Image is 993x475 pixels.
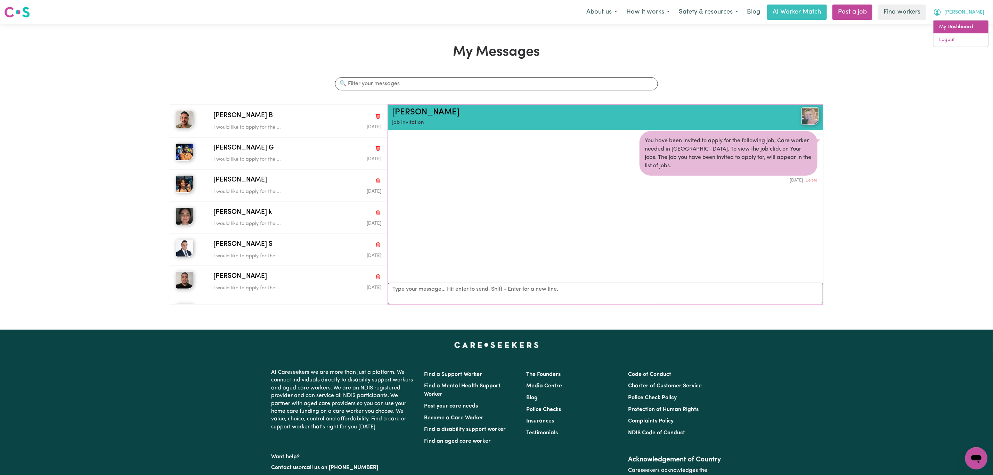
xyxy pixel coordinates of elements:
[367,253,381,258] span: Message sent on August 4, 2025
[176,143,193,161] img: Akhil Goud G
[424,383,501,397] a: Find a Mental Health Support Worker
[176,240,193,257] img: Sanjeev S
[213,284,325,292] p: I would like to apply for the ...
[628,407,699,412] a: Protection of Human Rights
[526,407,561,412] a: Police Checks
[170,169,387,201] button: Cindy N[PERSON_NAME]Delete conversationI would like to apply for the ...Message sent on August 4,...
[934,33,988,47] a: Logout
[213,124,325,131] p: I would like to apply for the ...
[832,5,872,20] a: Post a job
[424,372,482,377] a: Find a Support Worker
[271,461,416,474] p: or
[375,144,381,153] button: Delete conversation
[628,372,671,377] a: Code of Conduct
[213,156,325,163] p: I would like to apply for the ...
[213,111,273,121] span: [PERSON_NAME] B
[176,111,193,128] img: Saroj B
[375,240,381,249] button: Delete conversation
[424,403,478,409] a: Post your care needs
[375,208,381,217] button: Delete conversation
[170,202,387,234] button: Amandeep k[PERSON_NAME] kDelete conversationI would like to apply for the ...Message sent on Augu...
[526,372,561,377] a: The Founders
[271,450,416,461] p: Want help?
[806,178,817,184] button: Delete
[170,105,387,137] button: Saroj B[PERSON_NAME] BDelete conversationI would like to apply for the ...Message sent on August ...
[170,137,387,169] button: Akhil Goud G[PERSON_NAME] GDelete conversationI would like to apply for the ...Message sent on Au...
[628,430,685,436] a: NDIS Code of Conduct
[965,447,987,469] iframe: Button to launch messaging window, conversation in progress
[628,418,674,424] a: Complaints Policy
[375,112,381,121] button: Delete conversation
[367,189,381,194] span: Message sent on August 4, 2025
[526,395,538,401] a: Blog
[628,383,702,389] a: Charter of Customer Service
[4,6,30,18] img: Careseekers logo
[367,157,381,161] span: Message sent on August 4, 2025
[304,465,379,470] a: call us on [PHONE_NUMBER]
[628,395,677,401] a: Police Check Policy
[213,240,272,250] span: [PERSON_NAME] S
[767,5,827,20] a: AI Worker Match
[424,415,484,421] a: Become a Care Worker
[170,234,387,266] button: Sanjeev S[PERSON_NAME] SDelete conversationI would like to apply for the ...Message sent on Augus...
[367,285,381,290] span: Message sent on August 4, 2025
[929,5,989,19] button: My Account
[944,9,984,16] span: [PERSON_NAME]
[176,208,193,225] img: Amandeep k
[392,119,748,127] p: Job Invitation
[628,456,722,464] h2: Acknowledgement of Country
[392,108,459,116] a: [PERSON_NAME]
[526,418,554,424] a: Insurances
[748,107,819,125] a: Katherine W
[424,427,506,432] a: Find a disability support worker
[375,272,381,281] button: Delete conversation
[582,5,622,19] button: About us
[367,221,381,226] span: Message sent on August 4, 2025
[367,125,381,129] span: Message sent on August 4, 2025
[526,430,558,436] a: Testimonials
[743,5,764,20] a: Blog
[213,188,325,196] p: I would like to apply for the ...
[213,304,236,314] span: Tayla N
[271,366,416,434] p: At Careseekers we are more than just a platform. We connect individuals directly to disability su...
[622,5,674,19] button: How it works
[934,21,988,34] a: My Dashboard
[4,4,30,20] a: Careseekers logo
[375,176,381,185] button: Delete conversation
[176,272,193,289] img: Daniel L
[933,20,989,47] div: My Account
[526,383,562,389] a: Media Centre
[176,304,193,321] img: Tayla N
[271,465,299,470] a: Contact us
[213,272,267,282] span: [PERSON_NAME]
[213,143,274,153] span: [PERSON_NAME] G
[424,438,491,444] a: Find an aged care worker
[170,266,387,298] button: Daniel L[PERSON_NAME]Delete conversationI would like to apply for the ...Message sent on August 4...
[170,44,823,61] h1: My Messages
[213,220,325,228] p: I would like to apply for the ...
[674,5,743,19] button: Safety & resources
[335,77,658,90] input: 🔍 Filter your messages
[213,208,272,218] span: [PERSON_NAME] k
[801,107,819,125] img: View Katherine W's profile
[640,176,817,184] div: [DATE]
[213,252,325,260] p: I would like to apply for the ...
[213,175,267,185] span: [PERSON_NAME]
[878,5,926,20] a: Find workers
[176,175,193,193] img: Cindy N
[170,298,387,330] button: Tayla NTayla NDelete conversationI would like to apply for the ...Message sent on August 4, 2025
[454,342,539,348] a: Careseekers home page
[640,131,817,176] div: You have been invited to apply for the following job, Care worker needed in [GEOGRAPHIC_DATA]. To...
